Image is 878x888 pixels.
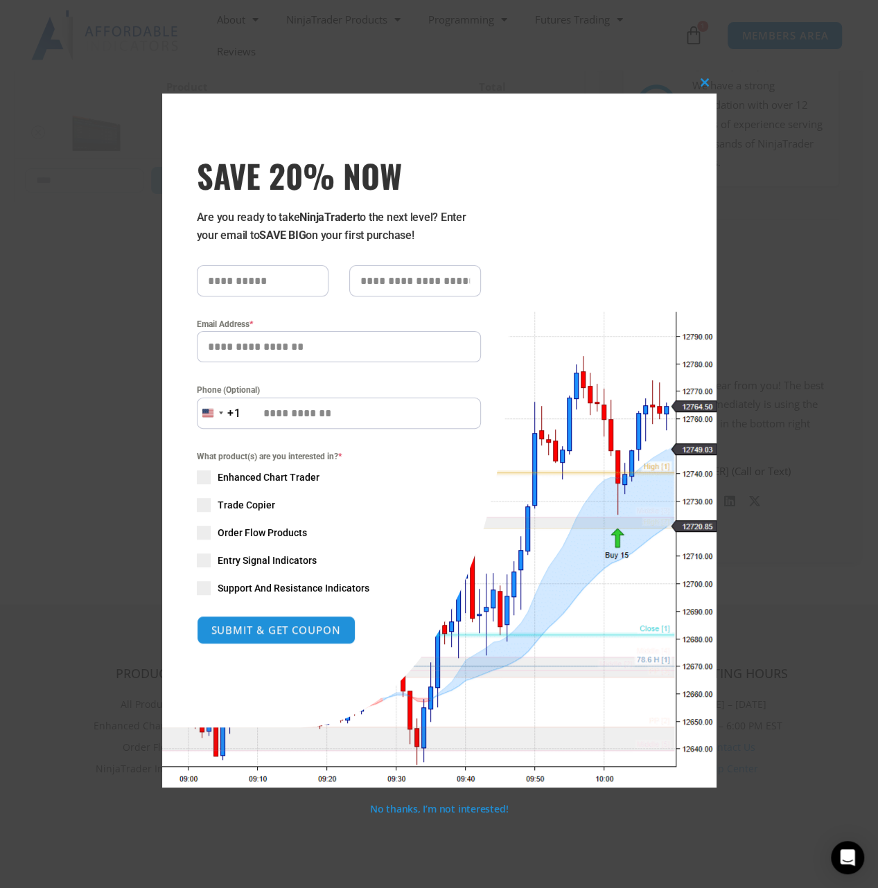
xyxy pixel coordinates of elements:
label: Phone (Optional) [197,383,481,397]
label: Enhanced Chart Trader [197,470,481,484]
label: Trade Copier [197,498,481,512]
div: +1 [227,405,241,423]
p: Are you ready to take to the next level? Enter your email to on your first purchase! [197,208,481,245]
button: Selected country [197,398,241,429]
span: SAVE 20% NOW [197,156,481,195]
span: Support And Resistance Indicators [218,581,369,595]
strong: SAVE BIG [259,229,306,242]
div: Open Intercom Messenger [831,841,864,874]
label: Order Flow Products [197,526,481,540]
a: No thanks, I’m not interested! [370,802,508,815]
label: Entry Signal Indicators [197,553,481,567]
span: Entry Signal Indicators [218,553,317,567]
button: SUBMIT & GET COUPON [197,616,355,644]
label: Support And Resistance Indicators [197,581,481,595]
span: Trade Copier [218,498,275,512]
span: Order Flow Products [218,526,307,540]
label: Email Address [197,317,481,331]
strong: NinjaTrader [299,211,356,224]
span: What product(s) are you interested in? [197,450,481,463]
span: Enhanced Chart Trader [218,470,319,484]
